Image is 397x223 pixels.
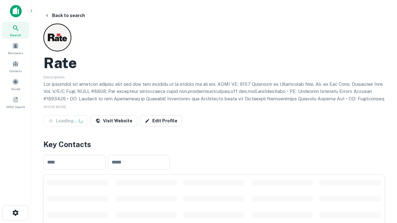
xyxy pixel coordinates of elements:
span: Saved [11,86,20,91]
span: SHOW MORE [43,105,66,109]
span: Contacts [9,68,22,73]
p: Lor ipsumdol sit ametcon adipisc elit sed doe tem incididu ut la etdolo ma ali eni. ADMI VE: 9157... [43,81,385,139]
a: Borrowers [2,40,29,57]
a: Saved [2,76,29,93]
h2: Rate [43,54,77,72]
button: Back to search [42,10,87,21]
span: Search [10,33,21,37]
a: SREO Search [2,94,29,111]
a: Search [2,22,29,39]
span: Borrowers [8,50,23,55]
h4: Key Contacts [43,139,385,150]
iframe: Chat Widget [366,154,397,183]
span: SREO Search [6,104,25,109]
a: Contacts [2,58,29,75]
img: capitalize-icon.png [10,5,22,17]
a: Edit Profile [140,115,182,126]
a: Visit Website [91,115,137,126]
span: Description [43,75,65,79]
